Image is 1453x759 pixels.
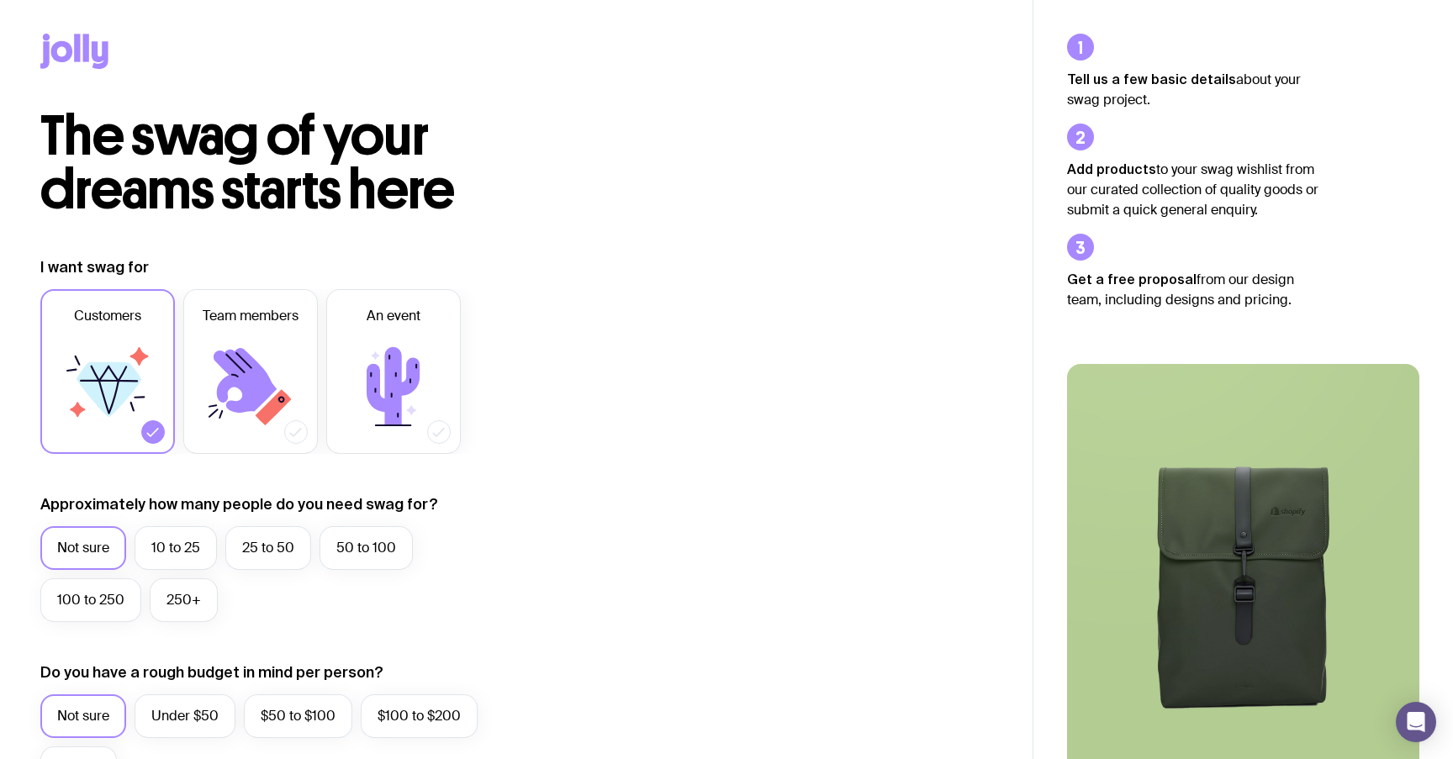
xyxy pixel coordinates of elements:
[40,526,126,570] label: Not sure
[367,306,420,326] span: An event
[135,526,217,570] label: 10 to 25
[40,662,383,683] label: Do you have a rough budget in mind per person?
[74,306,141,326] span: Customers
[361,694,478,738] label: $100 to $200
[40,694,126,738] label: Not sure
[135,694,235,738] label: Under $50
[1067,161,1156,177] strong: Add products
[1067,71,1236,87] strong: Tell us a few basic details
[320,526,413,570] label: 50 to 100
[150,578,218,622] label: 250+
[40,257,149,277] label: I want swag for
[40,103,455,223] span: The swag of your dreams starts here
[1067,271,1197,287] strong: Get a free proposal
[1067,69,1319,110] p: about your swag project.
[203,306,299,326] span: Team members
[40,578,141,622] label: 100 to 250
[225,526,311,570] label: 25 to 50
[1396,702,1436,742] div: Open Intercom Messenger
[1067,269,1319,310] p: from our design team, including designs and pricing.
[40,494,438,514] label: Approximately how many people do you need swag for?
[1067,159,1319,220] p: to your swag wishlist from our curated collection of quality goods or submit a quick general enqu...
[244,694,352,738] label: $50 to $100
